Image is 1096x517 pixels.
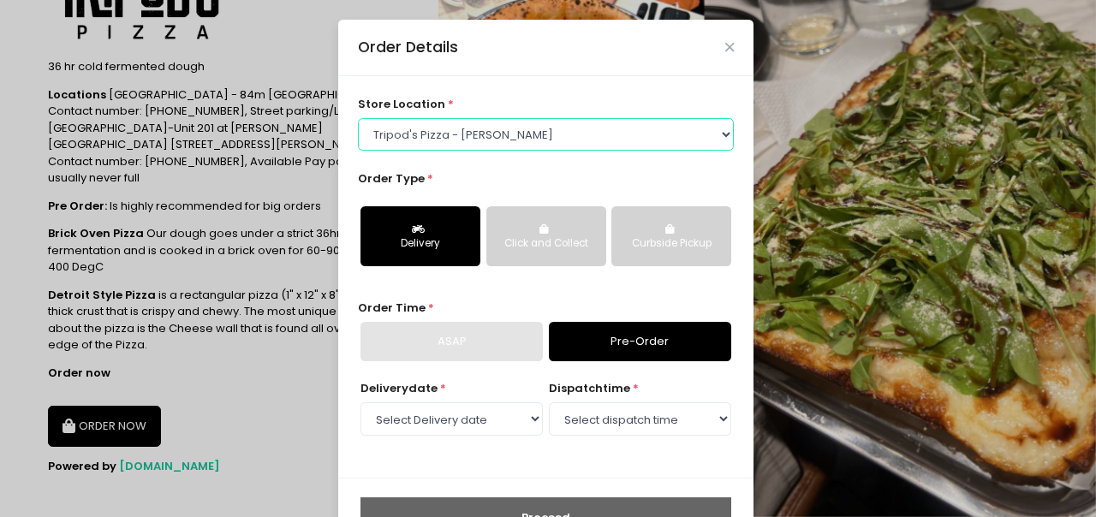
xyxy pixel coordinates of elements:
[611,206,731,266] button: Curbside Pickup
[358,300,426,316] span: Order Time
[725,43,734,51] button: Close
[498,236,594,252] div: Click and Collect
[358,170,425,187] span: Order Type
[372,236,468,252] div: Delivery
[358,36,458,58] div: Order Details
[549,380,630,396] span: dispatch time
[358,96,445,112] span: store location
[549,322,731,361] a: Pre-Order
[360,206,480,266] button: Delivery
[360,380,438,396] span: Delivery date
[486,206,606,266] button: Click and Collect
[623,236,719,252] div: Curbside Pickup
